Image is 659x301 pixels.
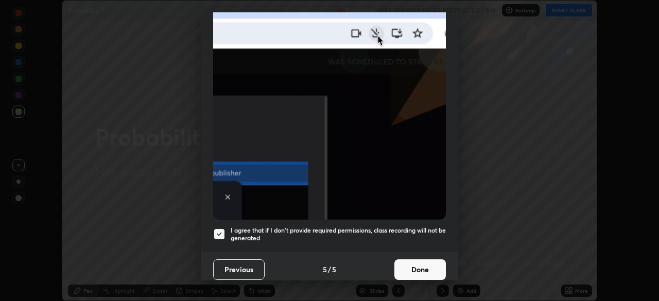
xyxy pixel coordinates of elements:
[328,264,331,275] h4: /
[231,226,446,242] h5: I agree that if I don't provide required permissions, class recording will not be generated
[213,259,265,280] button: Previous
[394,259,446,280] button: Done
[323,264,327,275] h4: 5
[332,264,336,275] h4: 5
